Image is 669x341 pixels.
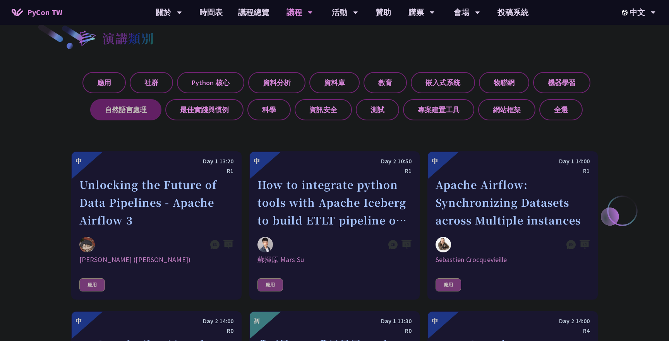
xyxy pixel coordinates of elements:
span: PyCon TW [27,7,62,18]
label: 測試 [356,99,399,120]
a: PyCon TW [4,3,70,22]
div: 應用 [257,278,283,291]
label: 自然語言處理 [90,99,161,120]
label: 專案建置工具 [403,99,474,120]
div: How to integrate python tools with Apache Iceberg to build ETLT pipeline on Shift-Left Architecture [257,176,412,229]
label: 機器學習 [533,72,590,93]
div: Day 1 13:20 [79,156,233,166]
div: Day 1 14:00 [436,156,590,166]
div: R1 [257,166,412,176]
img: Home icon of PyCon TW 2025 [12,9,23,16]
label: 資料分析 [248,72,305,93]
a: 中 Day 1 13:20 R1 Unlocking the Future of Data Pipelines - Apache Airflow 3 李唯 (Wei Lee) [PERSON_N... [71,151,242,300]
label: 物聯網 [479,72,529,93]
label: 應用 [82,72,126,93]
label: 資訊安全 [295,99,352,120]
label: 社群 [130,72,173,93]
label: Python 核心 [177,72,244,93]
div: Unlocking the Future of Data Pipelines - Apache Airflow 3 [79,176,233,229]
label: 嵌入式系統 [411,72,475,93]
label: 資料庫 [309,72,360,93]
label: 網站框架 [478,99,535,120]
div: R0 [257,326,412,336]
div: Day 1 11:30 [257,316,412,326]
div: R0 [79,326,233,336]
div: R1 [436,166,590,176]
div: Day 2 10:50 [257,156,412,166]
div: 中 [432,156,438,166]
div: 蘇揮原 Mars Su [257,255,412,264]
div: 中 [432,316,438,326]
img: Sebastien Crocquevieille [436,237,451,252]
div: [PERSON_NAME] ([PERSON_NAME]) [79,255,233,264]
label: 全選 [539,99,583,120]
div: Day 2 14:00 [436,316,590,326]
img: Locale Icon [622,10,630,15]
label: 最佳實踐與慣例 [165,99,244,120]
div: 中 [75,156,82,166]
img: 李唯 (Wei Lee) [79,237,95,252]
div: 應用 [436,278,461,291]
div: R1 [79,166,233,176]
img: 蘇揮原 Mars Su [257,237,273,252]
div: 應用 [79,278,105,291]
div: R4 [436,326,590,336]
div: 中 [254,156,260,166]
h2: 演講類別 [102,29,154,47]
label: 教育 [364,72,407,93]
label: 科學 [247,99,291,120]
div: 初 [254,316,260,326]
a: 中 Day 2 10:50 R1 How to integrate python tools with Apache Iceberg to build ETLT pipeline on Shif... [249,151,420,300]
div: 中 [75,316,82,326]
div: Apache Airflow: Synchronizing Datasets across Multiple instances [436,176,590,229]
div: Day 2 14:00 [79,316,233,326]
a: 中 Day 1 14:00 R1 Apache Airflow: Synchronizing Datasets across Multiple instances Sebastien Crocq... [427,151,598,300]
img: heading-bullet [71,23,102,53]
div: Sebastien Crocquevieille [436,255,590,264]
